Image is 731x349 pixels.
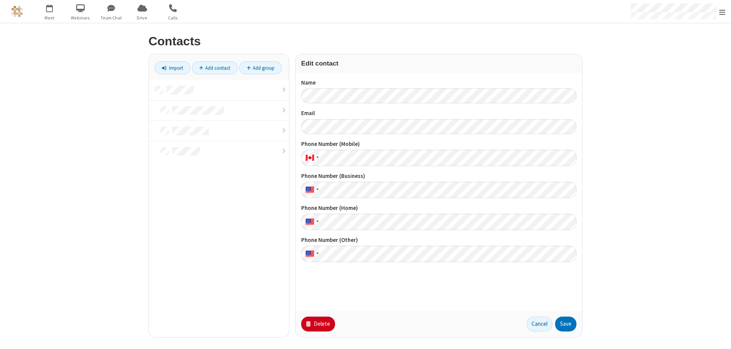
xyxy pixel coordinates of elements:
span: Webinars [66,14,95,21]
span: Calls [159,14,187,21]
label: Phone Number (Other) [301,236,576,245]
span: Meet [35,14,64,21]
a: Add group [239,61,282,74]
label: Phone Number (Business) [301,172,576,181]
h2: Contacts [148,35,583,48]
h3: Edit contact [301,60,576,67]
a: Add contact [192,61,238,74]
div: United States: + 1 [301,182,321,198]
div: Canada: + 1 [301,150,321,166]
button: Save [555,317,576,332]
label: Email [301,109,576,118]
label: Phone Number (Home) [301,204,576,213]
img: QA Selenium DO NOT DELETE OR CHANGE [11,6,23,17]
div: United States: + 1 [301,214,321,230]
div: United States: + 1 [301,246,321,262]
button: Cancel [527,317,552,332]
span: Drive [128,14,156,21]
label: Name [301,78,576,87]
button: Delete [301,317,335,332]
a: Import [155,61,190,74]
label: Phone Number (Mobile) [301,140,576,149]
span: Team Chat [97,14,126,21]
